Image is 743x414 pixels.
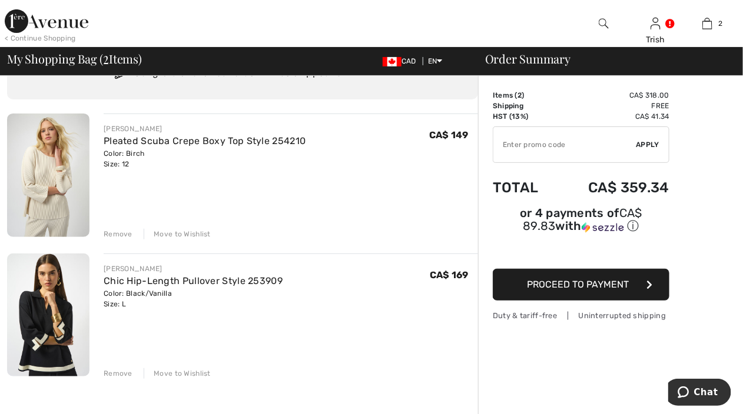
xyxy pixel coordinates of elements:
a: Sign In [651,18,661,29]
span: 2 [103,50,109,65]
a: 2 [682,16,733,31]
input: Promo code [493,127,636,162]
button: Proceed to Payment [493,269,669,301]
a: Chic Hip-Length Pullover Style 253909 [104,275,283,286]
img: My Bag [702,16,712,31]
td: CA$ 41.34 [556,111,669,122]
div: Move to Wishlist [144,368,211,379]
span: CA$ 169 [430,269,469,281]
td: Free [556,101,669,111]
span: Proceed to Payment [528,279,629,290]
span: CA$ 149 [429,129,469,141]
span: EN [428,57,443,65]
div: Trish [630,34,681,46]
img: Chic Hip-Length Pullover Style 253909 [7,253,89,377]
span: CA$ 89.83 [523,206,642,233]
div: Move to Wishlist [144,229,211,239]
td: Shipping [493,101,556,111]
div: Duty & tariff-free | Uninterrupted shipping [493,310,669,321]
div: Remove [104,368,132,379]
div: Color: Birch Size: 12 [104,148,306,169]
img: Canadian Dollar [383,57,402,66]
div: Remove [104,229,132,239]
div: Color: Black/Vanilla Size: L [104,288,283,309]
td: CA$ 359.34 [556,168,669,208]
iframe: PayPal-paypal [493,238,669,265]
div: [PERSON_NAME] [104,123,306,134]
span: My Shopping Bag ( Items) [7,53,142,65]
img: Pleated Scuba Crepe Boxy Top Style 254210 [7,113,89,237]
td: CA$ 318.00 [556,90,669,101]
div: < Continue Shopping [5,33,76,44]
td: Total [493,168,556,208]
td: Items ( ) [493,90,556,101]
iframe: Opens a widget where you can chat to one of our agents [668,379,731,408]
div: or 4 payments of with [493,208,669,234]
div: or 4 payments ofCA$ 89.83withSezzle Click to learn more about Sezzle [493,208,669,238]
img: 1ère Avenue [5,9,88,33]
span: CAD [383,57,421,65]
span: 2 [518,91,522,99]
img: search the website [599,16,609,31]
span: 2 [718,18,722,29]
span: Apply [636,139,660,150]
td: HST (13%) [493,111,556,122]
a: Pleated Scuba Crepe Boxy Top Style 254210 [104,135,306,146]
img: Sezzle [582,222,624,233]
div: Order Summary [471,53,736,65]
img: My Info [651,16,661,31]
div: [PERSON_NAME] [104,263,283,274]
